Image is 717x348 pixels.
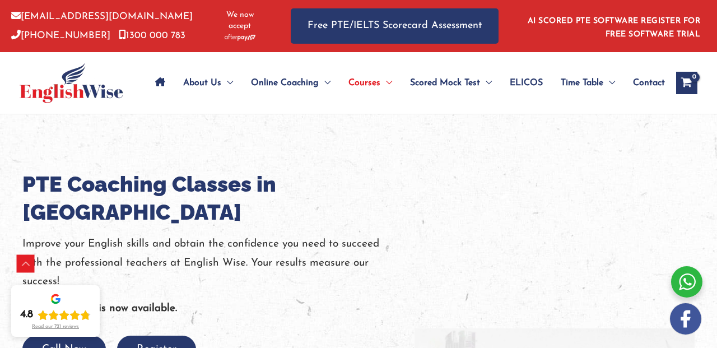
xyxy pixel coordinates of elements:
a: About UsMenu Toggle [174,63,242,103]
a: 1300 000 783 [119,31,185,40]
span: About Us [183,63,221,103]
span: We now accept [217,10,263,32]
a: CoursesMenu Toggle [339,63,401,103]
span: Time Table [561,63,603,103]
span: Menu Toggle [319,63,330,103]
span: Menu Toggle [380,63,392,103]
span: Online Coaching [251,63,319,103]
a: Time TableMenu Toggle [552,63,624,103]
span: Menu Toggle [603,63,615,103]
nav: Site Navigation: Main Menu [146,63,665,103]
a: Online CoachingMenu Toggle [242,63,339,103]
a: ELICOS [501,63,552,103]
span: Menu Toggle [221,63,233,103]
img: Afterpay-Logo [225,34,255,40]
span: Contact [633,63,665,103]
a: [EMAIL_ADDRESS][DOMAIN_NAME] [11,12,193,21]
a: [PHONE_NUMBER] [11,31,110,40]
div: Read our 721 reviews [32,324,79,330]
img: cropped-ew-logo [20,63,123,103]
span: Courses [348,63,380,103]
a: AI SCORED PTE SOFTWARE REGISTER FOR FREE SOFTWARE TRIAL [528,17,701,39]
a: View Shopping Cart, empty [676,72,697,94]
div: 4.8 [20,308,33,322]
img: white-facebook.png [670,303,701,335]
div: Rating: 4.8 out of 5 [20,308,91,322]
a: Contact [624,63,665,103]
a: Scored Mock TestMenu Toggle [401,63,501,103]
a: Free PTE/IELTS Scorecard Assessment [291,8,499,44]
b: is now available. [99,303,177,314]
span: Menu Toggle [480,63,492,103]
span: Scored Mock Test [410,63,480,103]
span: ELICOS [510,63,543,103]
p: Improve your English skills and obtain the confidence you need to succeed with the professional t... [22,235,415,291]
aside: Header Widget 1 [521,8,706,44]
h1: PTE Coaching Classes in [GEOGRAPHIC_DATA] [22,170,415,226]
